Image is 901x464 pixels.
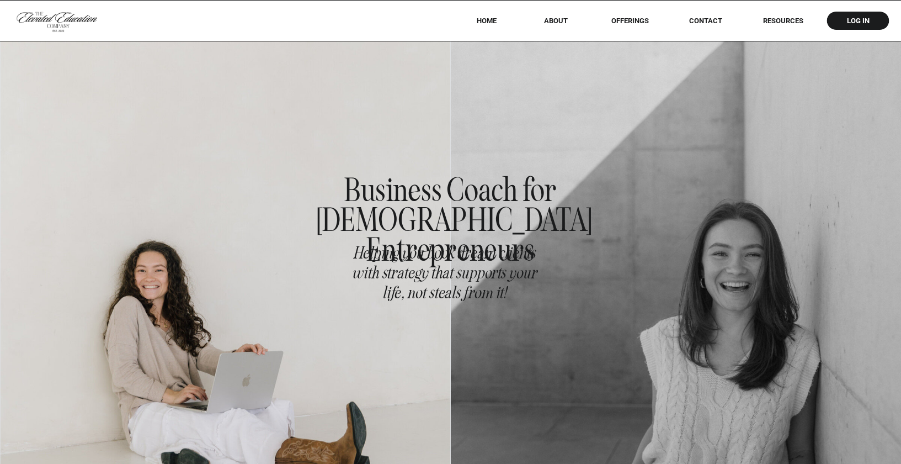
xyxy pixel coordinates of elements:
[748,17,818,25] a: RESOURCES
[462,17,511,25] a: HOME
[836,17,879,25] a: log in
[536,17,575,25] a: About
[595,17,664,25] a: offerings
[346,242,544,339] h2: Helping you book dream clients with strategy that supports your life, not steals from it!
[317,175,585,262] h1: Business Coach for [DEMOGRAPHIC_DATA] Entrepreneurs
[681,17,730,25] a: Contact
